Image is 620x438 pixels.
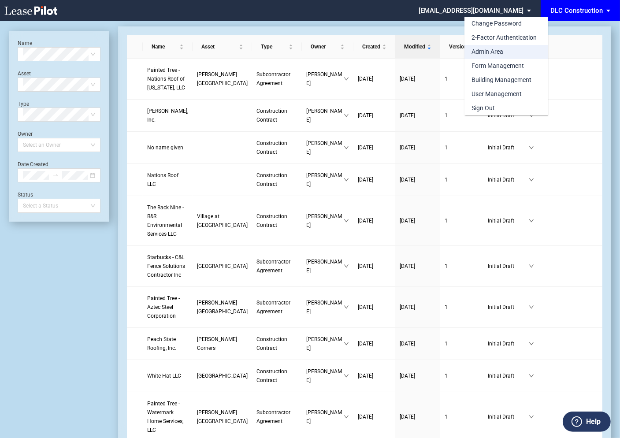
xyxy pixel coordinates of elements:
div: 2-Factor Authentication [471,33,537,42]
div: Admin Area [471,48,503,56]
div: Form Management [471,62,524,71]
button: Help [563,412,611,432]
div: User Management [471,90,522,99]
label: Help [586,416,601,427]
div: Building Management [471,76,531,85]
div: Change Password [471,19,522,28]
div: Sign Out [471,104,495,113]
